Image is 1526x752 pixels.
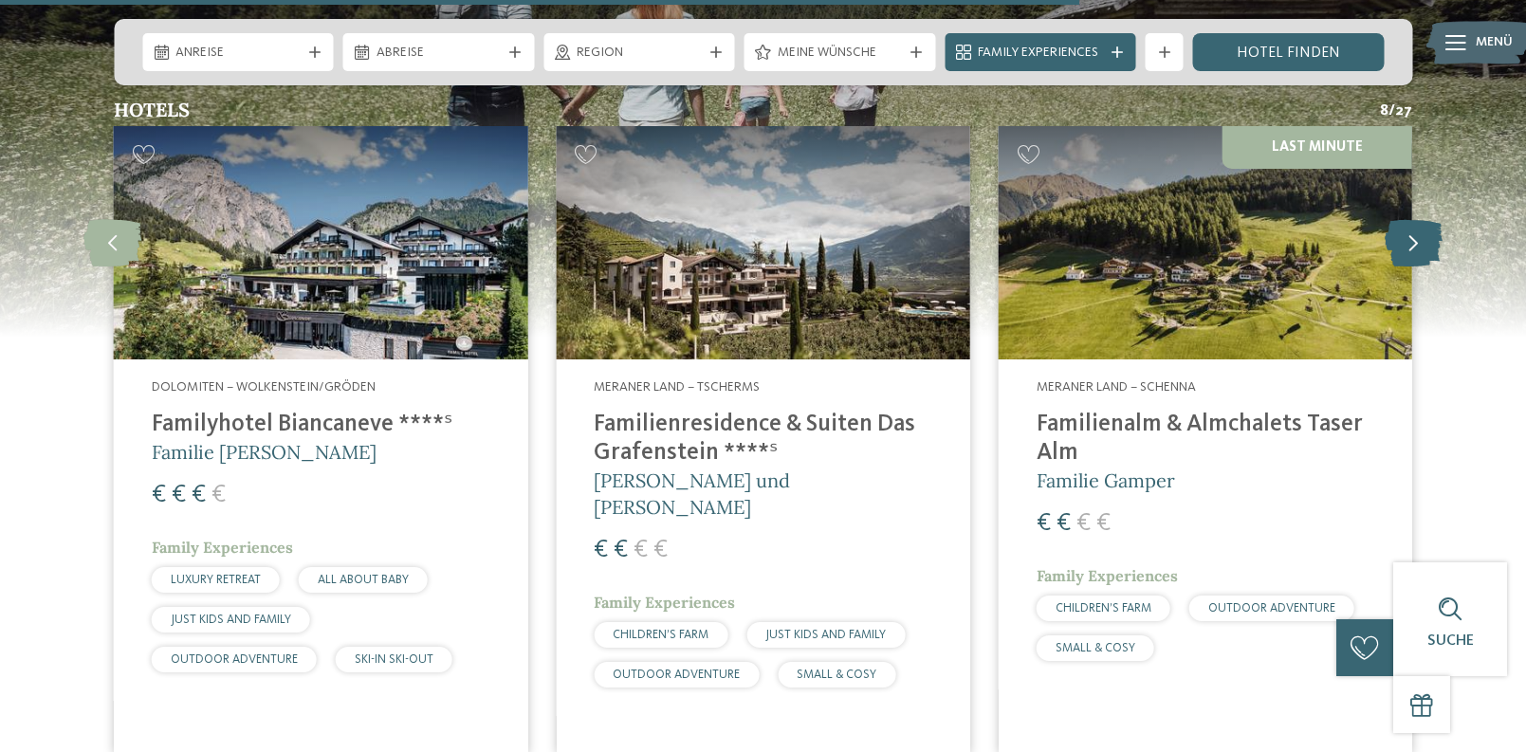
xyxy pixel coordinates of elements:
[1037,411,1374,468] h4: Familienalm & Almchalets Taser Alm
[634,538,648,562] span: €
[594,538,608,562] span: €
[1076,511,1091,536] span: €
[318,574,409,586] span: ALL ABOUT BABY
[1056,602,1151,614] span: CHILDREN’S FARM
[999,126,1412,358] img: Kinderfreundliches Hotel in Südtirol mit Pool gesucht?
[797,669,876,681] span: SMALL & COSY
[577,44,702,63] span: Region
[765,629,886,641] span: JUST KIDS AND FAMILY
[1096,511,1111,536] span: €
[152,411,489,439] h4: Familyhotel Biancaneve ****ˢ
[114,98,190,121] span: Hotels
[1037,511,1051,536] span: €
[1208,602,1335,614] span: OUTDOOR ADVENTURE
[172,483,186,507] span: €
[556,126,969,358] img: Kinderfreundliches Hotel in Südtirol mit Pool gesucht?
[594,380,760,394] span: Meraner Land – Tscherms
[1193,33,1385,71] a: Hotel finden
[613,629,708,641] span: CHILDREN’S FARM
[613,669,740,681] span: OUTDOOR ADVENTURE
[377,44,502,63] span: Abreise
[978,44,1103,63] span: Family Experiences
[1395,101,1412,121] span: 27
[653,538,668,562] span: €
[1427,633,1474,649] span: Suche
[1037,566,1178,585] span: Family Experiences
[355,653,433,666] span: SKI-IN SKI-OUT
[614,538,628,562] span: €
[152,440,377,464] span: Familie [PERSON_NAME]
[778,44,903,63] span: Meine Wünsche
[175,44,301,63] span: Anreise
[152,538,293,557] span: Family Experiences
[114,126,527,358] img: Kinderfreundliches Hotel in Südtirol mit Pool gesucht?
[1057,511,1071,536] span: €
[171,574,261,586] span: LUXURY RETREAT
[152,483,166,507] span: €
[171,614,291,626] span: JUST KIDS AND FAMILY
[152,380,376,394] span: Dolomiten – Wolkenstein/Gröden
[1388,101,1395,121] span: /
[594,593,735,612] span: Family Experiences
[1380,101,1388,121] span: 8
[171,653,298,666] span: OUTDOOR ADVENTURE
[211,483,226,507] span: €
[1037,380,1196,394] span: Meraner Land – Schenna
[1037,468,1175,492] span: Familie Gamper
[594,468,790,519] span: [PERSON_NAME] und [PERSON_NAME]
[1056,642,1135,654] span: SMALL & COSY
[192,483,206,507] span: €
[594,411,931,468] h4: Familienresidence & Suiten Das Grafenstein ****ˢ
